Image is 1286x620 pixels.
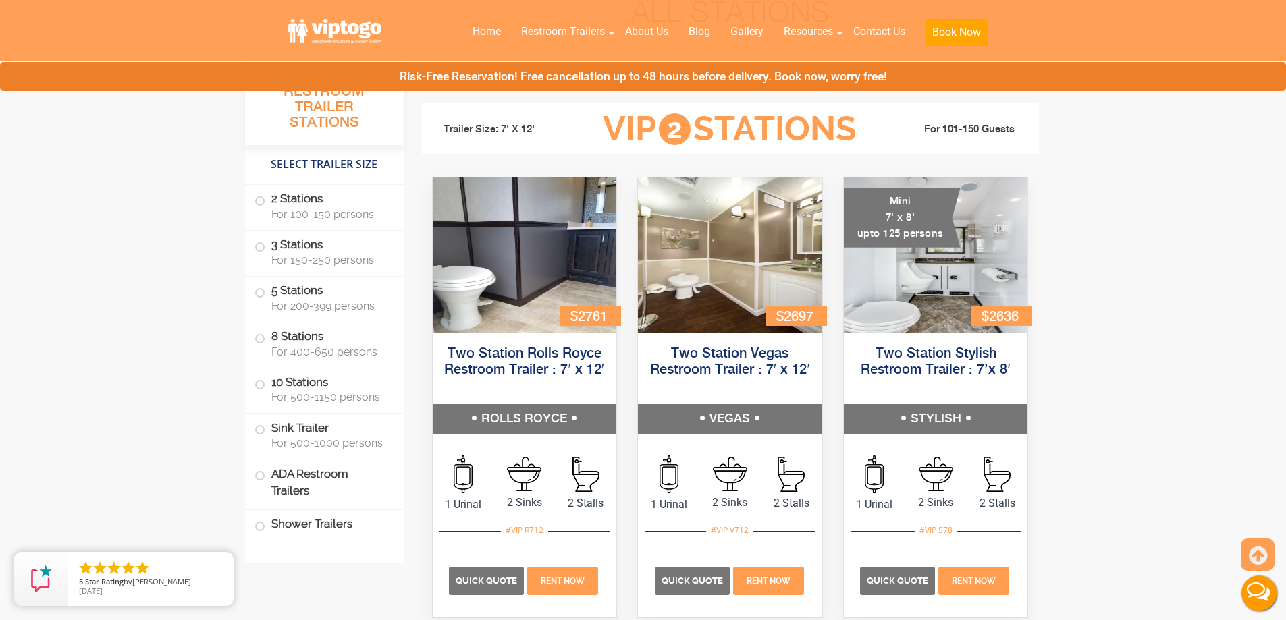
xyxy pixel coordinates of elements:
[493,495,555,511] span: 2 Sinks
[79,577,223,587] span: by
[245,64,404,145] h3: All Portable Restroom Trailer Stations
[638,177,822,333] img: Side view of two station restroom trailer with separate doors for males and females
[905,495,967,511] span: 2 Sinks
[919,457,953,491] img: an icon of sink
[254,368,394,410] label: 10 Stations
[761,495,822,511] span: 2 Stalls
[79,576,83,586] span: 5
[662,575,723,586] span: Quick Quote
[778,457,805,492] img: an icon of Stall
[655,573,732,586] a: Quick Quote
[747,576,791,586] span: Rent Now
[926,19,988,46] button: Book Now
[638,497,699,513] span: 1 Urinal
[271,300,387,312] span: For 200-399 persons
[245,152,404,177] h4: Select Trailer Size
[582,111,878,148] h3: VIP Stations
[699,495,761,511] span: 2 Sinks
[915,522,957,539] div: #VIP S78
[844,497,905,513] span: 1 Urinal
[444,347,604,377] a: Two Station Rolls Royce Restroom Trailer : 7′ x 12′
[271,254,387,266] span: For 150-250 persons
[844,404,1028,434] h5: STYLISH
[971,306,1032,326] div: $2636
[984,457,1011,492] img: an icon of Stall
[865,455,884,493] img: an icon of urinal
[254,185,394,227] label: 2 Stations
[449,573,526,586] a: Quick Quote
[254,231,394,273] label: 3 Stations
[659,113,691,145] span: 2
[507,457,541,491] img: an icon of sink
[774,17,843,47] a: Resources
[106,560,122,576] li: 
[706,522,753,539] div: #VIP V712
[431,109,583,150] li: Trailer Size: 7' X 12'
[650,347,810,377] a: Two Station Vegas Restroom Trailer : 7′ x 12′
[967,495,1028,511] span: 2 Stalls
[134,560,151,576] li: 
[85,576,124,586] span: Star Rating
[867,575,928,586] span: Quick Quote
[254,510,394,539] label: Shower Trailers
[271,391,387,403] span: For 500-1150 persons
[78,560,94,576] li: 
[861,347,1010,377] a: Two Station Stylish Restroom Trailer : 7’x 8′
[92,560,108,576] li: 
[132,576,191,586] span: [PERSON_NAME]
[271,208,387,221] span: For 100-150 persons
[120,560,136,576] li: 
[433,177,617,333] img: Side view of two station restroom trailer with separate doors for males and females
[79,586,103,596] span: [DATE]
[511,17,615,47] a: Restroom Trailers
[28,565,55,592] img: Review Rating
[501,522,548,539] div: #VIP R712
[878,121,1029,138] li: For 101-150 Guests
[731,573,805,586] a: Rent Now
[271,345,387,358] span: For 400-650 persons
[937,573,1011,586] a: Rent Now
[555,495,616,511] span: 2 Stalls
[678,17,720,47] a: Blog
[660,455,678,493] img: an icon of urinal
[462,17,511,47] a: Home
[541,576,585,586] span: Rent Now
[254,277,394,318] label: 5 Stations
[254,322,394,364] label: 8 Stations
[844,188,961,248] div: Mini 7' x 8' upto 125 persons
[433,497,494,513] span: 1 Urinal
[454,455,473,493] img: an icon of urinal
[526,573,600,586] a: Rent Now
[560,306,621,326] div: $2761
[860,573,937,586] a: Quick Quote
[720,17,774,47] a: Gallery
[254,414,394,455] label: Sink Trailer
[271,436,387,449] span: For 500-1000 persons
[766,306,827,326] div: $2697
[572,457,599,492] img: an icon of Stall
[1232,566,1286,620] button: Live Chat
[952,576,996,586] span: Rent Now
[638,404,822,434] h5: VEGAS
[615,17,678,47] a: About Us
[915,17,998,54] a: Book Now
[456,575,517,586] span: Quick Quote
[433,404,617,434] h5: ROLLS ROYCE
[254,459,394,505] label: ADA Restroom Trailers
[713,457,747,491] img: an icon of sink
[843,17,915,47] a: Contact Us
[844,177,1028,333] img: A mini restroom trailer with two separate stations and separate doors for males and females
